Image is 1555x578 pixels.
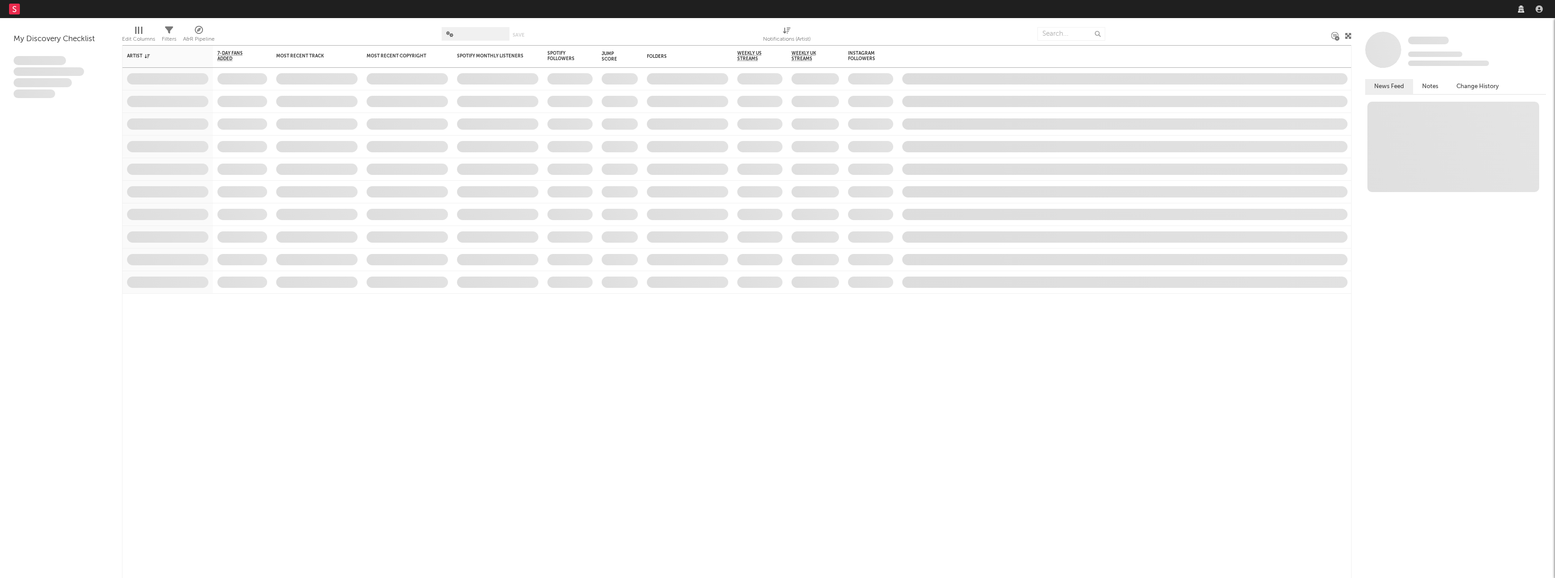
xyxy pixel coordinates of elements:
span: Weekly UK Streams [792,51,825,61]
div: Notifications (Artist) [763,23,810,49]
div: Notifications (Artist) [763,34,810,45]
span: 7-Day Fans Added [217,51,254,61]
input: Search... [1037,27,1105,41]
span: Tracking Since: [DATE] [1408,52,1462,57]
div: Spotify Followers [547,51,579,61]
div: Filters [162,23,176,49]
a: Some Artist [1408,36,1449,45]
span: Some Artist [1408,37,1449,44]
button: Save [513,33,524,38]
div: A&R Pipeline [183,23,215,49]
span: Integer aliquet in purus et [14,67,84,76]
div: A&R Pipeline [183,34,215,45]
div: Most Recent Track [276,53,344,59]
button: News Feed [1365,79,1413,94]
button: Notes [1413,79,1447,94]
span: Lorem ipsum dolor [14,56,66,65]
span: Praesent ac interdum [14,78,72,87]
div: Most Recent Copyright [367,53,434,59]
div: My Discovery Checklist [14,34,108,45]
div: Artist [127,53,195,59]
span: Aliquam viverra [14,89,55,99]
div: Instagram Followers [848,51,880,61]
div: Edit Columns [122,23,155,49]
div: Jump Score [602,51,624,62]
span: Weekly US Streams [737,51,769,61]
button: Change History [1447,79,1508,94]
div: Edit Columns [122,34,155,45]
div: Folders [647,54,715,59]
span: 0 fans last week [1408,61,1489,66]
div: Filters [162,34,176,45]
div: Spotify Monthly Listeners [457,53,525,59]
